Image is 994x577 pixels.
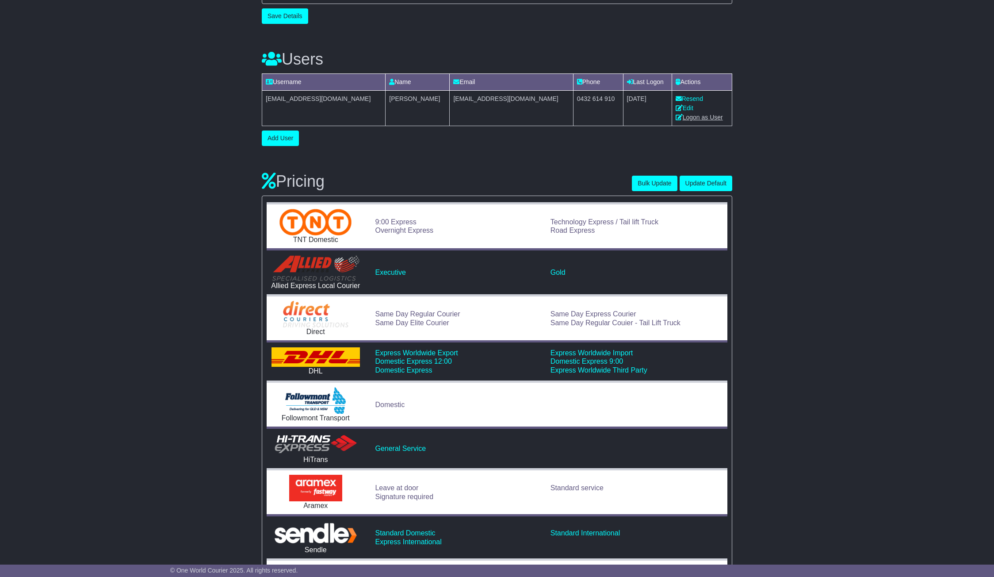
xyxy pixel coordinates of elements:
[170,567,298,574] span: © One World Courier 2025. All rights reserved.
[375,310,460,318] a: Same Day Regular Courier
[279,209,352,235] img: TNT Domestic
[375,349,458,357] a: Express Worldwide Export
[375,401,405,408] a: Domestic
[271,433,360,455] img: HiTrans
[676,114,723,121] a: Logon as User
[262,131,299,146] button: Add User
[271,501,360,510] div: Aramex
[573,73,623,90] td: Phone
[551,529,620,537] a: Standard International
[285,387,346,414] img: Followmont Transport
[271,367,360,375] div: DHL
[262,8,308,24] button: Save Details
[271,546,360,554] div: Sendle
[262,50,732,68] h3: Users
[551,366,647,374] a: Express Worldwide Third Party
[283,301,348,327] img: Direct
[551,310,636,318] a: Same Day Express Courier
[551,269,566,276] a: Gold
[262,73,386,90] td: Username
[450,73,573,90] td: Email
[271,455,360,464] div: HiTrans
[680,176,732,191] button: Update Default
[271,414,360,422] div: Followmont Transport
[375,445,426,452] a: General Service
[271,347,360,367] img: DHL
[450,90,573,126] td: [EMAIL_ADDRESS][DOMAIN_NAME]
[375,366,432,374] a: Domestic Express
[271,281,360,290] div: Allied Express Local Courier
[551,319,681,327] a: Same Day Regular Couier - Tail Lift Truck
[676,95,703,102] a: Resend
[623,73,672,90] td: Last Logon
[271,255,360,281] img: Allied Express Local Courier
[551,484,604,492] a: Standard service
[375,529,435,537] a: Standard Domestic
[271,235,360,244] div: TNT Domestic
[551,227,595,234] a: Road Express
[551,218,658,226] a: Technology Express / Tail lift Truck
[289,475,342,501] img: Aramex
[551,358,623,365] a: Domestic Express 9:00
[632,176,677,191] button: Bulk Update
[271,521,360,545] img: Sendle
[375,493,433,500] a: Signature required
[375,358,451,365] a: Domestic Express 12:00
[375,269,405,276] a: Executive
[573,90,623,126] td: 0432 614 910
[262,173,632,190] h3: Pricing
[551,349,633,357] a: Express Worldwide Import
[375,218,416,226] a: 9:00 Express
[676,104,693,112] a: Edit
[271,327,360,336] div: Direct
[375,319,449,327] a: Same Day Elite Courier
[623,90,672,126] td: [DATE]
[386,90,450,126] td: [PERSON_NAME]
[386,73,450,90] td: Name
[375,538,441,546] a: Express International
[262,90,386,126] td: [EMAIL_ADDRESS][DOMAIN_NAME]
[672,73,732,90] td: Actions
[375,484,418,492] a: Leave at door
[375,227,433,234] a: Overnight Express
